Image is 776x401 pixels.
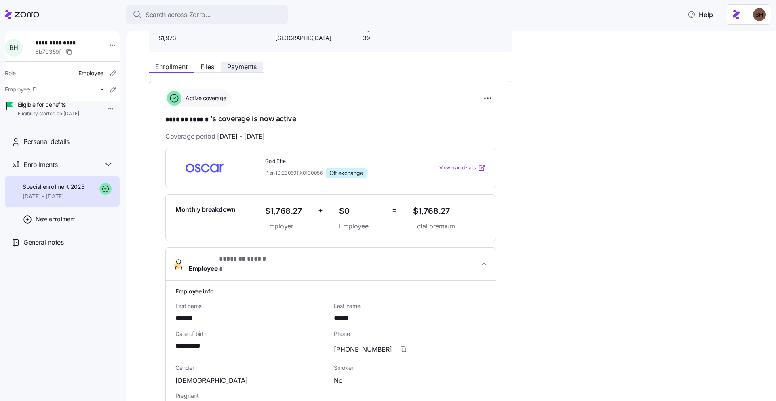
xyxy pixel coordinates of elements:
[18,110,79,117] span: Eligibility started on [DATE]
[363,34,444,42] span: 39
[23,237,64,247] span: General notes
[318,205,323,216] span: +
[329,169,363,177] span: Off exchange
[334,330,486,338] span: Phone
[101,85,103,93] span: -
[334,344,392,355] span: [PHONE_NUMBER]
[439,164,476,172] span: View plan details
[126,5,288,24] button: Search across Zorro...
[165,131,265,141] span: Coverage period
[227,63,257,70] span: Payments
[439,164,486,172] a: View plan details
[753,8,766,21] img: c3c218ad70e66eeb89914ccc98a2927c
[18,101,79,109] span: Eligible for benefits
[392,205,397,216] span: =
[9,44,18,51] span: B H
[334,302,486,310] span: Last name
[265,205,312,218] span: $1,768.27
[175,376,248,386] span: [DEMOGRAPHIC_DATA]
[175,302,327,310] span: First name
[183,94,226,102] span: Active coverage
[275,34,356,42] span: [GEOGRAPHIC_DATA]
[265,158,407,165] span: Gold Elite
[217,131,265,141] span: [DATE] - [DATE]
[413,205,486,218] span: $1,768.27
[36,215,75,223] span: New enrollment
[155,63,188,70] span: Enrollment
[23,137,70,147] span: Personal details
[145,10,211,20] span: Search across Zorro...
[681,6,719,23] button: Help
[265,169,323,176] span: Plan ID: 20069TX0100056
[265,221,312,231] span: Employer
[334,376,343,386] span: No
[175,330,327,338] span: Date of birth
[158,34,269,42] span: $1,973
[413,221,486,231] span: Total premium
[175,287,486,295] h1: Employee info
[175,392,486,400] span: Pregnant
[334,364,486,372] span: Smoker
[165,114,496,125] h1: 's coverage is now active
[35,48,61,56] span: 6b70359f
[23,183,84,191] span: Special enrollment 2025
[339,205,386,218] span: $0
[23,192,84,200] span: [DATE] - [DATE]
[5,85,37,93] span: Employee ID
[175,205,236,215] span: Monthly breakdown
[188,254,269,274] span: Employee
[23,160,57,170] span: Enrollments
[78,69,103,77] span: Employee
[5,69,16,77] span: Role
[175,158,234,177] img: Oscar
[339,221,386,231] span: Employee
[175,364,327,372] span: Gender
[687,10,713,19] span: Help
[200,63,214,70] span: Files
